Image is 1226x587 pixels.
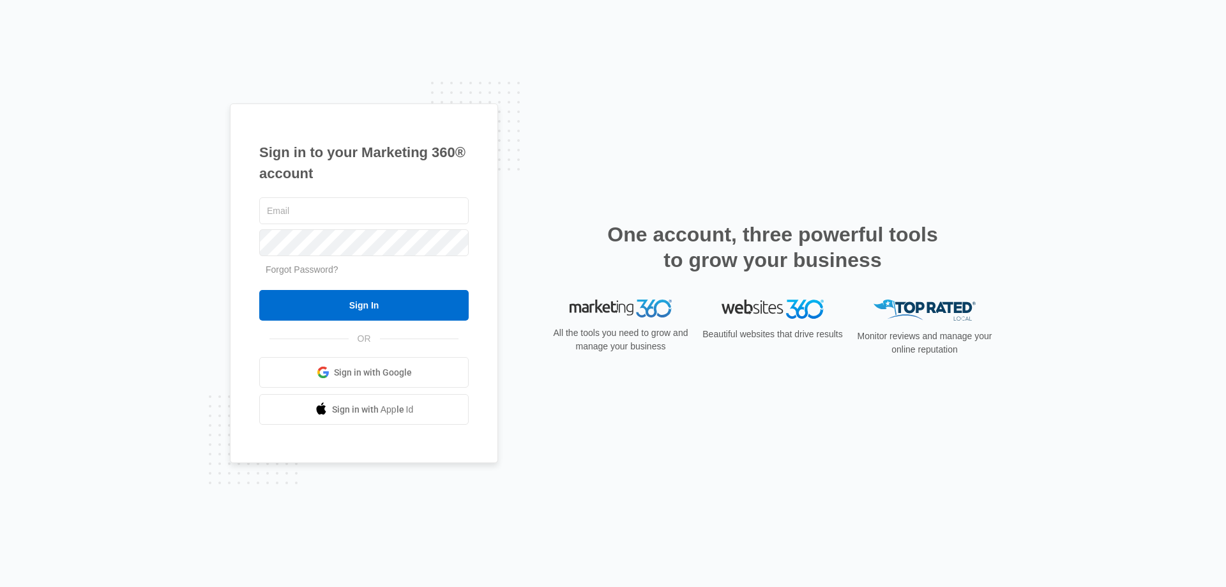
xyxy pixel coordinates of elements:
[853,330,996,356] p: Monitor reviews and manage your online reputation
[334,366,412,379] span: Sign in with Google
[266,264,338,275] a: Forgot Password?
[259,197,469,224] input: Email
[874,300,976,321] img: Top Rated Local
[332,403,414,416] span: Sign in with Apple Id
[259,290,469,321] input: Sign In
[549,326,692,353] p: All the tools you need to grow and manage your business
[349,332,380,346] span: OR
[570,300,672,317] img: Marketing 360
[259,357,469,388] a: Sign in with Google
[259,394,469,425] a: Sign in with Apple Id
[701,328,844,341] p: Beautiful websites that drive results
[722,300,824,318] img: Websites 360
[259,142,469,184] h1: Sign in to your Marketing 360® account
[603,222,942,273] h2: One account, three powerful tools to grow your business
